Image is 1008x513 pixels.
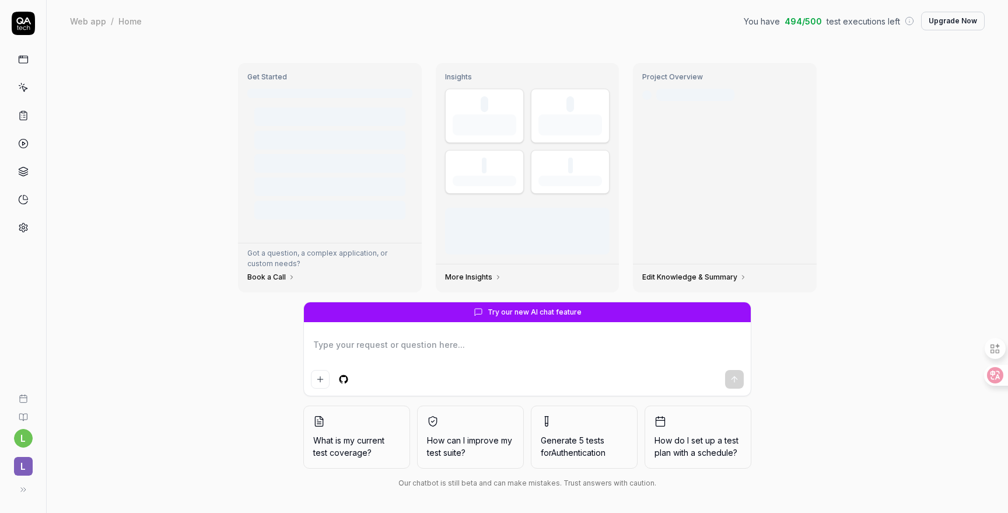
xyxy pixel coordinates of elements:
[313,434,400,459] span: What is my current test coverage?
[827,15,900,27] span: test executions left
[247,72,412,82] h3: Get Started
[656,89,734,101] div: Last crawled [DATE]
[5,403,41,422] a: Documentation
[303,406,410,469] button: What is my current test coverage?
[744,15,780,27] span: You have
[247,248,412,269] p: Got a question, a complex application, or custom needs?
[481,96,488,112] div: 0
[488,307,582,317] span: Try our new AI chat feature
[531,406,638,469] button: Generate 5 tests forAuthentication
[538,114,602,135] div: Test Cases (enabled)
[311,370,330,389] button: Add attachment
[247,273,295,282] a: Book a Call
[427,434,514,459] span: How can I improve my test suite?
[921,12,985,30] button: Upgrade Now
[453,114,516,135] div: Test Executions (last 30 days)
[118,15,142,27] div: Home
[482,158,487,173] div: -
[541,435,605,458] span: Generate 5 tests for Authentication
[642,273,747,282] a: Edit Knowledge & Summary
[5,385,41,403] a: Book a call with us
[111,15,114,27] div: /
[453,176,516,186] div: Success Rate
[5,448,41,478] button: l
[417,406,524,469] button: How can I improve my test suite?
[785,15,822,27] span: 494 / 500
[303,478,751,488] div: Our chatbot is still beta and can make mistakes. Trust answers with caution.
[654,434,741,459] span: How do I set up a test plan with a schedule?
[568,158,573,173] div: -
[538,176,602,186] div: Avg Duration
[645,406,751,469] button: How do I set up a test plan with a schedule?
[14,429,33,448] button: l
[70,15,106,27] div: Web app
[445,72,610,82] h3: Insights
[14,457,33,476] span: l
[642,72,807,82] h3: Project Overview
[566,96,574,112] div: 0
[445,273,502,282] a: More Insights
